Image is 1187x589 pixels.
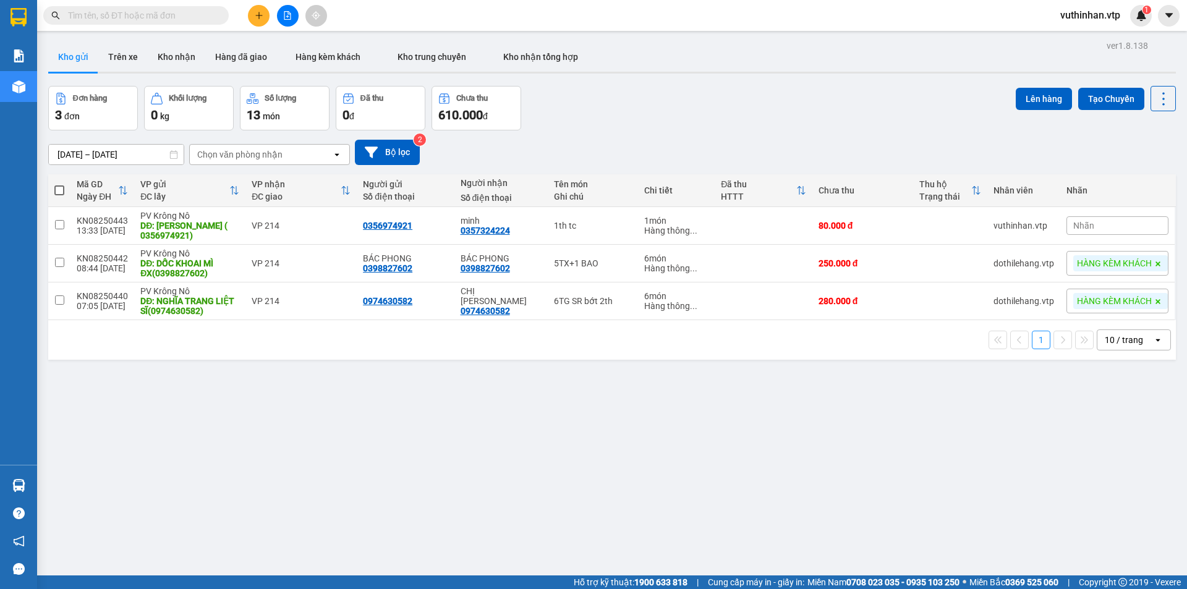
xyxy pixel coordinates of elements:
span: ... [690,301,697,311]
th: Toggle SortBy [134,174,245,207]
span: 0 [342,108,349,122]
div: Tên món [554,179,632,189]
div: 80.000 đ [819,221,907,231]
div: HTTT [721,192,796,201]
div: DĐ: NGHĨA TRANG LIỆT SĨ(0974630582) [140,296,239,316]
div: 250.000 đ [819,258,907,268]
div: VP gửi [140,179,229,189]
div: PV Krông Nô [140,211,239,221]
button: file-add [277,5,299,27]
div: Hàng thông thường [644,301,709,311]
span: caret-down [1164,10,1175,21]
div: Ngày ĐH [77,192,118,201]
div: 280.000 đ [819,296,907,306]
span: | [697,575,699,589]
th: Toggle SortBy [70,174,134,207]
span: ... [690,263,697,273]
th: Toggle SortBy [715,174,812,207]
span: Hỗ trợ kỹ thuật: [574,575,687,589]
span: Miền Bắc [969,575,1058,589]
span: copyright [1118,578,1127,587]
button: Bộ lọc [355,140,420,165]
span: Cung cấp máy in - giấy in: [708,575,804,589]
button: Đã thu0đ [336,86,425,130]
span: đ [349,111,354,121]
th: Toggle SortBy [245,174,357,207]
span: Hàng kèm khách [296,52,360,62]
img: solution-icon [12,49,25,62]
span: question-circle [13,507,25,519]
div: ĐC lấy [140,192,229,201]
span: plus [255,11,263,20]
div: Nhãn [1066,185,1168,195]
div: 6TG SR bớt 2th [554,296,632,306]
div: Chọn văn phòng nhận [197,148,283,161]
span: message [13,563,25,575]
div: Đã thu [721,179,796,189]
div: Mã GD [77,179,118,189]
span: 610.000 [438,108,483,122]
input: Select a date range. [49,145,184,164]
div: CHỊ HỒNG [461,286,542,306]
span: món [263,111,280,121]
button: Đơn hàng3đơn [48,86,138,130]
div: DĐ: lý tự trọng nam xuân ( 0356974921) [140,221,239,240]
span: kg [160,111,169,121]
span: vuthinhan.vtp [1050,7,1130,23]
div: VP 214 [252,258,351,268]
div: dothilehang.vtp [993,258,1054,268]
div: DĐ: DỐC KHOAI MÌ ĐX(0398827602) [140,258,239,278]
span: 3 [55,108,62,122]
div: Số điện thoại [363,192,448,201]
div: VP 214 [252,221,351,231]
span: Miền Nam [807,575,959,589]
button: Kho gửi [48,42,98,72]
div: VP 214 [252,296,351,306]
input: Tìm tên, số ĐT hoặc mã đơn [68,9,214,22]
div: Số lượng [265,94,296,103]
div: KN08250440 [77,291,128,301]
span: 13 [247,108,260,122]
span: HÀNG KÈM KHÁCH [1077,258,1152,269]
span: ⚪️ [963,580,966,585]
strong: 1900 633 818 [634,577,687,587]
div: ĐC giao [252,192,341,201]
div: 0357324224 [461,226,510,235]
div: Hàng thông thường [644,263,709,273]
th: Toggle SortBy [913,174,987,207]
strong: 0708 023 035 - 0935 103 250 [846,577,959,587]
div: KN08250443 [77,216,128,226]
div: BÁC PHONG [461,253,542,263]
button: Số lượng13món [240,86,330,130]
div: minh [461,216,542,226]
div: KN08250442 [77,253,128,263]
span: 0 [151,108,158,122]
span: ... [690,226,697,235]
div: Đơn hàng [73,94,107,103]
div: BÁC PHONG [363,253,448,263]
button: Tạo Chuyến [1078,88,1144,110]
span: HÀNG KÈM KHÁCH [1077,295,1152,307]
div: 1th tc [554,221,632,231]
sup: 1 [1142,6,1151,14]
div: 07:05 [DATE] [77,301,128,311]
img: logo-vxr [11,8,27,27]
div: 0398827602 [363,263,412,273]
button: Trên xe [98,42,148,72]
div: Số điện thoại [461,193,542,203]
div: Người nhận [461,178,542,188]
sup: 2 [414,133,426,146]
button: plus [248,5,270,27]
span: | [1068,575,1070,589]
div: 08:44 [DATE] [77,263,128,273]
button: Kho nhận [148,42,205,72]
button: Hàng đã giao [205,42,277,72]
span: Nhãn [1073,221,1094,231]
div: 0974630582 [461,306,510,316]
button: 1 [1032,331,1050,349]
img: warehouse-icon [12,80,25,93]
div: 6 món [644,253,709,263]
svg: open [332,150,342,159]
div: Chi tiết [644,185,709,195]
div: vuthinhan.vtp [993,221,1054,231]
